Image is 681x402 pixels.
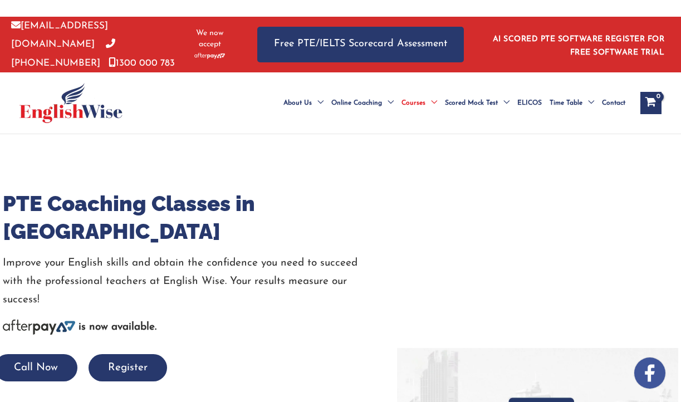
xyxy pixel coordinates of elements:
a: Time TableMenu Toggle [546,84,598,122]
span: Menu Toggle [498,84,509,122]
b: is now available. [79,322,156,332]
button: Register [89,354,167,381]
span: Menu Toggle [582,84,594,122]
a: Register [89,362,167,373]
span: Online Coaching [331,84,382,122]
img: Afterpay-Logo [194,53,225,59]
span: Menu Toggle [312,84,324,122]
a: [PHONE_NUMBER] [11,40,115,67]
span: Menu Toggle [382,84,394,122]
a: [EMAIL_ADDRESS][DOMAIN_NAME] [11,21,108,49]
span: Time Table [550,84,582,122]
img: cropped-ew-logo [19,83,123,123]
span: Courses [401,84,425,122]
a: Scored Mock TestMenu Toggle [441,84,513,122]
a: View Shopping Cart, empty [640,92,662,114]
a: 1300 000 783 [109,58,175,68]
p: Improve your English skills and obtain the confidence you need to succeed with the professional t... [3,254,397,310]
a: CoursesMenu Toggle [398,84,441,122]
img: white-facebook.png [634,357,665,389]
a: Free PTE/IELTS Scorecard Assessment [257,27,464,62]
a: ELICOS [513,84,546,122]
span: Menu Toggle [425,84,437,122]
a: Contact [598,84,629,122]
h1: PTE Coaching Classes in [GEOGRAPHIC_DATA] [3,190,397,246]
span: Scored Mock Test [445,84,498,122]
span: About Us [283,84,312,122]
a: AI SCORED PTE SOFTWARE REGISTER FOR FREE SOFTWARE TRIAL [493,35,665,57]
a: About UsMenu Toggle [280,84,327,122]
span: We now accept [190,28,229,50]
nav: Site Navigation: Main Menu [272,84,629,122]
img: Afterpay-Logo [3,320,75,335]
span: Contact [602,84,625,122]
a: Online CoachingMenu Toggle [327,84,398,122]
aside: Header Widget 1 [486,26,670,62]
span: ELICOS [517,84,542,122]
